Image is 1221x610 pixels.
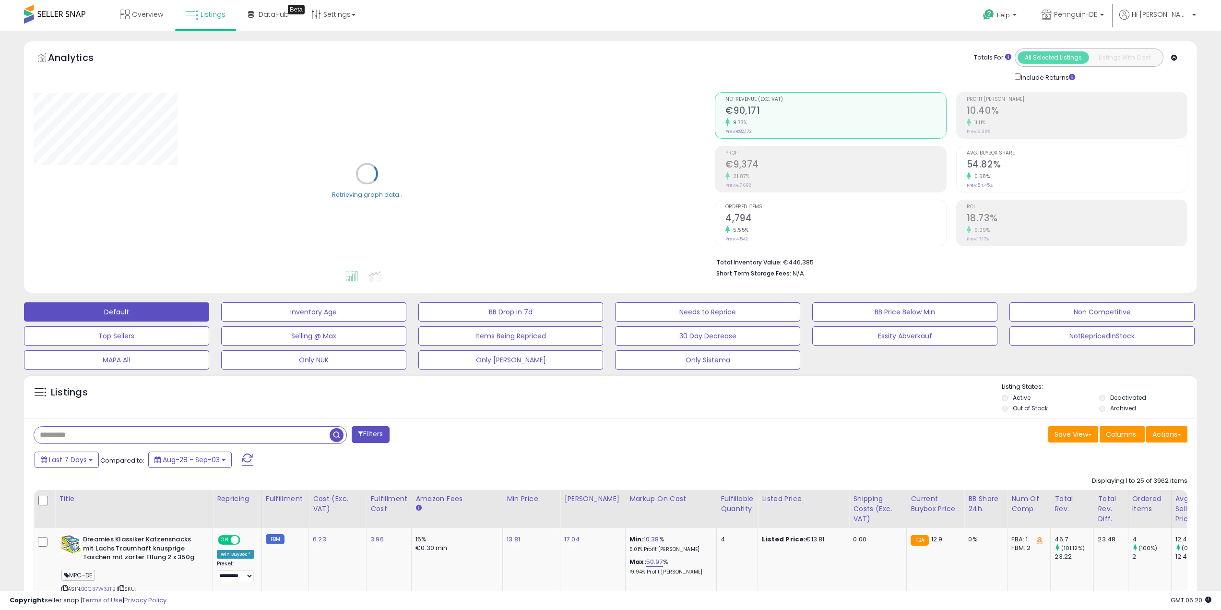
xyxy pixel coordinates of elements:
small: (101.12%) [1061,544,1085,552]
b: Listed Price: [762,535,806,544]
span: Pennguin-DE [1054,10,1097,19]
h2: 4,794 [725,213,946,226]
button: BB Drop in 7d [418,302,604,322]
span: Aug-28 - Sep-03 [163,455,220,465]
div: 15% [415,535,495,544]
b: Short Term Storage Fees: [716,269,791,277]
button: Aug-28 - Sep-03 [148,452,232,468]
a: Privacy Policy [124,596,166,605]
h2: €90,171 [725,105,946,118]
span: Profit [725,151,946,156]
span: Net Revenue (Exc. VAT) [725,97,946,102]
i: Get Help [983,9,995,21]
small: 11.11% [971,119,986,126]
div: Total Rev. Diff. [1098,494,1124,524]
button: Non Competitive [1009,302,1195,322]
div: Repricing [217,494,258,504]
small: Amazon Fees. [415,504,421,513]
small: FBM [266,534,285,544]
a: Hi [PERSON_NAME] [1119,10,1196,31]
div: Title [59,494,209,504]
span: ROI [967,204,1187,210]
div: Min Price [507,494,556,504]
p: 5.01% Profit [PERSON_NAME] [629,546,709,553]
b: Max: [629,557,646,566]
h2: 18.73% [967,213,1187,226]
span: OFF [239,536,254,544]
small: Prev: €82,173 [725,129,752,134]
button: Last 7 Days [35,452,99,468]
div: Amazon Fees [415,494,498,504]
div: Preset: [217,561,254,582]
li: €446,385 [716,256,1180,267]
th: The percentage added to the cost of goods (COGS) that forms the calculator for Min & Max prices. [626,490,717,528]
button: Filters [352,426,389,443]
p: Listing States: [1002,383,1197,392]
label: Archived [1110,404,1136,412]
label: Deactivated [1110,394,1146,402]
div: seller snap | | [10,596,166,605]
div: 12.42 [1175,552,1214,561]
div: 23.48 [1098,535,1120,544]
label: Active [1013,394,1031,402]
button: Only NUK [221,350,406,370]
small: 5.55% [730,227,749,234]
div: Shipping Costs (Exc. VAT) [853,494,902,524]
h5: Listings [51,386,88,399]
button: All Selected Listings [1018,51,1089,64]
button: Needs to Reprice [615,302,800,322]
div: Tooltip anchor [288,5,305,14]
span: Help [997,11,1010,19]
div: €0.30 min [415,544,495,552]
span: ON [219,536,231,544]
h2: 54.82% [967,159,1187,172]
div: Num of Comp. [1011,494,1046,514]
span: Profit [PERSON_NAME] [967,97,1187,102]
button: Default [24,302,209,322]
div: % [629,558,709,575]
img: 51sol44X7jL._SL40_.jpg [61,535,81,553]
small: Prev: 9.36% [967,129,990,134]
small: Prev: 17.17% [967,236,989,242]
span: Listings [201,10,225,19]
a: Help [975,1,1026,31]
div: 12.49 [1175,535,1214,544]
h5: Analytics [48,51,112,67]
small: 21.87% [730,173,749,180]
div: Ordered Items [1132,494,1167,514]
a: 50.97 [646,557,663,567]
small: (0.56%) [1182,544,1203,552]
h2: €9,374 [725,159,946,172]
div: Current Buybox Price [911,494,960,514]
small: 9.73% [730,119,747,126]
div: Include Returns [1008,72,1087,83]
label: Out of Stock [1013,404,1048,412]
span: Last 7 Days [49,455,87,465]
div: Markup on Cost [629,494,712,504]
div: Displaying 1 to 25 of 3962 items [1092,477,1187,486]
button: Actions [1146,426,1187,443]
button: Essity Abverkauf [812,326,997,346]
small: 9.09% [971,227,990,234]
strong: Copyright [10,596,45,605]
span: Overview [132,10,163,19]
small: Prev: €7,692 [725,182,751,188]
div: 23.22 [1055,552,1093,561]
h2: 10.40% [967,105,1187,118]
a: 6.23 [313,535,326,544]
b: Dreamies Klassiker Katzensnacks mit Lachs Traumhaft knusprige Taschen mit zarter Fllung 2 x 350g [83,535,200,564]
small: Prev: 54.45% [967,182,993,188]
a: Terms of Use [82,596,123,605]
small: FBA [911,535,928,546]
div: Total Rev. [1055,494,1090,514]
div: Listed Price [762,494,845,504]
div: % [629,535,709,553]
a: B0C37W3JTB [81,585,115,593]
small: (100%) [1138,544,1158,552]
span: Hi [PERSON_NAME] [1132,10,1189,19]
div: Win BuyBox * [217,550,254,559]
button: Selling @ Max [221,326,406,346]
div: FBM: 2 [1011,544,1043,552]
button: Inventory Age [221,302,406,322]
p: 19.94% Profit [PERSON_NAME] [629,569,709,575]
